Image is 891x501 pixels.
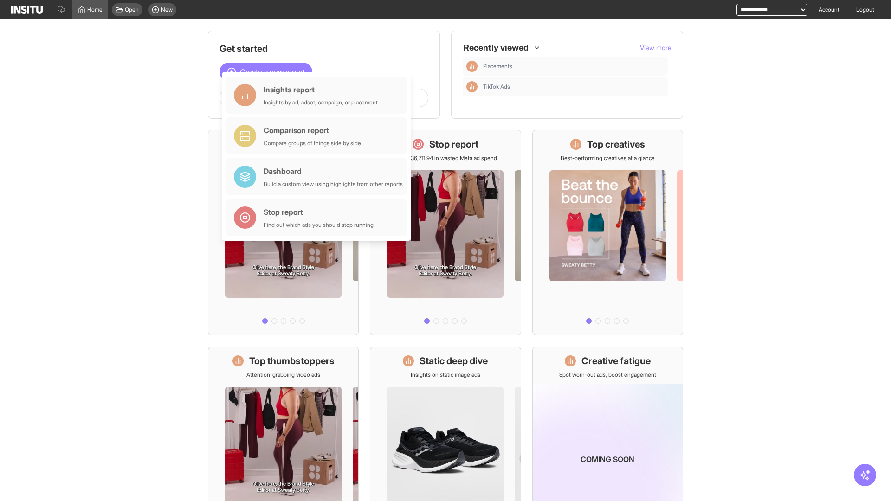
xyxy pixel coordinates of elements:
span: TikTok Ads [483,83,510,90]
p: Insights on static image ads [411,371,480,379]
span: TikTok Ads [483,83,664,90]
h1: Top thumbstoppers [249,354,335,367]
h1: Static deep dive [420,354,488,367]
a: Top creativesBest-performing creatives at a glance [532,130,683,335]
div: Dashboard [264,166,403,177]
div: Insights [466,81,478,92]
div: Insights [466,61,478,72]
span: View more [640,44,671,51]
a: What's live nowSee all active ads instantly [208,130,359,335]
img: Logo [11,6,43,14]
span: Placements [483,63,512,70]
span: Placements [483,63,664,70]
button: Create a new report [220,63,312,81]
div: Build a custom view using highlights from other reports [264,180,403,188]
span: Create a new report [240,66,305,77]
div: Stop report [264,206,374,218]
p: Best-performing creatives at a glance [561,154,655,162]
span: Open [125,6,139,13]
h1: Stop report [429,138,478,151]
span: New [161,6,173,13]
h1: Top creatives [587,138,645,151]
p: Attention-grabbing video ads [246,371,320,379]
a: Stop reportSave £36,711.94 in wasted Meta ad spend [370,130,521,335]
div: Find out which ads you should stop running [264,221,374,229]
button: View more [640,43,671,52]
div: Comparison report [264,125,361,136]
div: Insights by ad, adset, campaign, or placement [264,99,378,106]
div: Compare groups of things side by side [264,140,361,147]
p: Save £36,711.94 in wasted Meta ad spend [394,154,497,162]
span: Home [87,6,103,13]
h1: Get started [220,42,428,55]
div: Insights report [264,84,378,95]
